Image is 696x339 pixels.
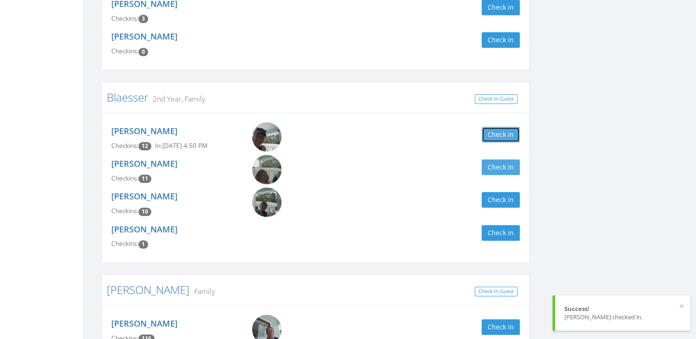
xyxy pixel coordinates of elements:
[138,15,148,23] span: Checkin count
[111,141,138,150] span: Checkins:
[148,94,205,104] small: 2nd Year, Family
[475,287,518,296] a: Check In Guest
[138,175,151,183] span: Checkin count
[138,208,151,216] span: Checkin count
[482,225,520,241] button: Check in
[475,94,518,104] a: Check In Guest
[482,159,520,175] button: Check in
[111,191,178,202] a: [PERSON_NAME]
[252,187,282,217] img: Wiley_Blaesser.png
[138,48,148,56] span: Checkin count
[679,302,684,311] button: ×
[252,122,282,152] img: Kerri_Blaesser.png
[252,155,282,184] img: Avila_Blaesser.png
[111,207,138,215] span: Checkins:
[482,127,520,142] button: Check in
[482,319,520,335] button: Check in
[155,141,207,150] span: In: [DATE] 4:50 PM
[111,174,138,182] span: Checkins:
[564,313,681,322] div: [PERSON_NAME] checked in.
[111,47,138,55] span: Checkins:
[482,32,520,48] button: Check in
[107,90,148,105] a: Blaesser
[111,31,178,42] a: [PERSON_NAME]
[564,305,681,313] div: Success!
[111,14,138,23] span: Checkins:
[111,318,178,329] a: [PERSON_NAME]
[111,239,138,248] span: Checkins:
[190,286,215,296] small: Family
[138,240,148,249] span: Checkin count
[138,142,151,150] span: Checkin count
[482,192,520,208] button: Check in
[111,158,178,169] a: [PERSON_NAME]
[111,224,178,235] a: [PERSON_NAME]
[111,125,178,136] a: [PERSON_NAME]
[107,282,190,297] a: [PERSON_NAME]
